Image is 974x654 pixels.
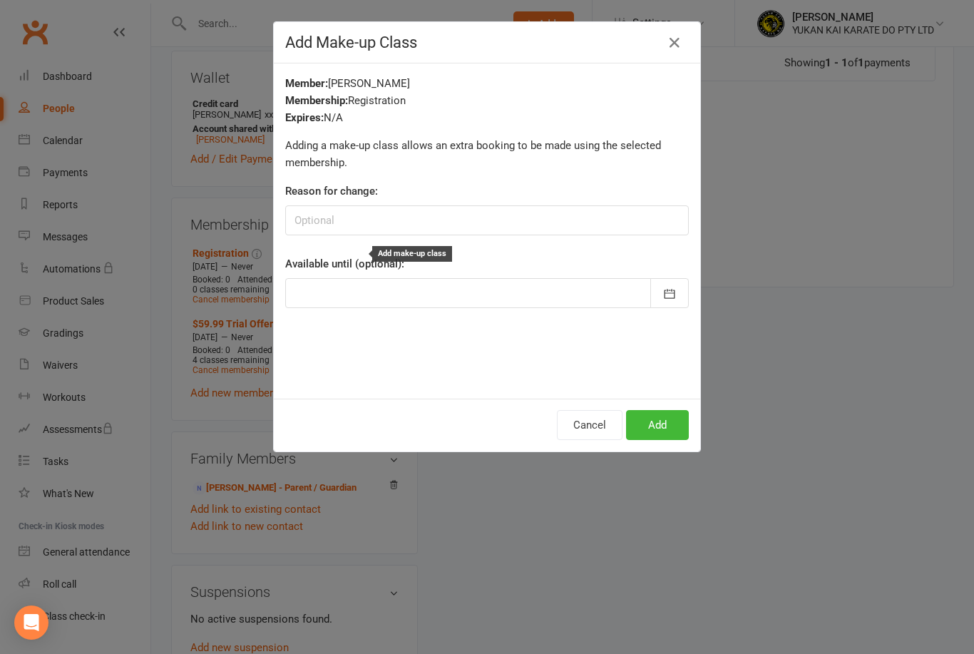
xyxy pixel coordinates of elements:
strong: Expires: [285,111,324,124]
label: Reason for change: [285,183,378,200]
p: Adding a make-up class allows an extra booking to be made using the selected membership. [285,137,689,171]
button: Close [663,31,686,54]
div: Open Intercom Messenger [14,606,48,640]
button: Add [626,410,689,440]
div: N/A [285,109,689,126]
strong: Membership: [285,94,348,107]
input: Optional [285,205,689,235]
strong: Member: [285,77,328,90]
div: Registration [285,92,689,109]
label: Available until (optional): [285,255,404,272]
div: Add make-up class [372,246,452,261]
button: Cancel [557,410,622,440]
div: [PERSON_NAME] [285,75,689,92]
h4: Add Make-up Class [285,34,689,51]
